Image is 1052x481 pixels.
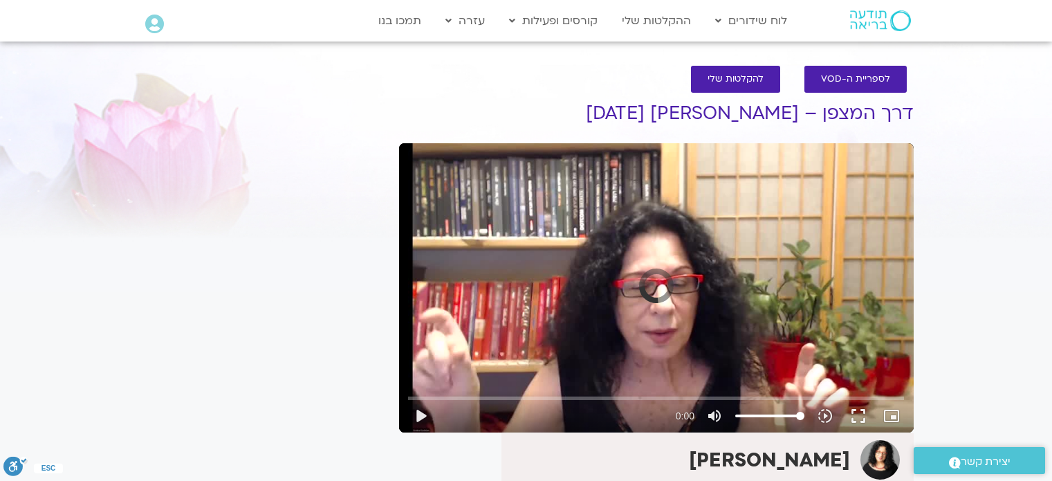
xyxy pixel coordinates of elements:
span: יצירת קשר [961,453,1011,471]
span: לספריית ה-VOD [821,74,890,84]
span: להקלטות שלי [708,74,764,84]
img: תודעה בריאה [850,10,911,31]
strong: [PERSON_NAME] [689,447,850,473]
a: לוח שידורים [708,8,794,34]
a: לספריית ה-VOD [804,66,907,93]
a: יצירת קשר [914,447,1045,474]
h1: דרך המצפן – [PERSON_NAME] [DATE] [399,103,914,124]
a: תמכו בנו [371,8,428,34]
a: קורסים ופעילות [502,8,605,34]
a: עזרה [439,8,492,34]
a: להקלטות שלי [691,66,780,93]
img: ארנינה קשתן [860,440,900,480]
a: ההקלטות שלי [615,8,698,34]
